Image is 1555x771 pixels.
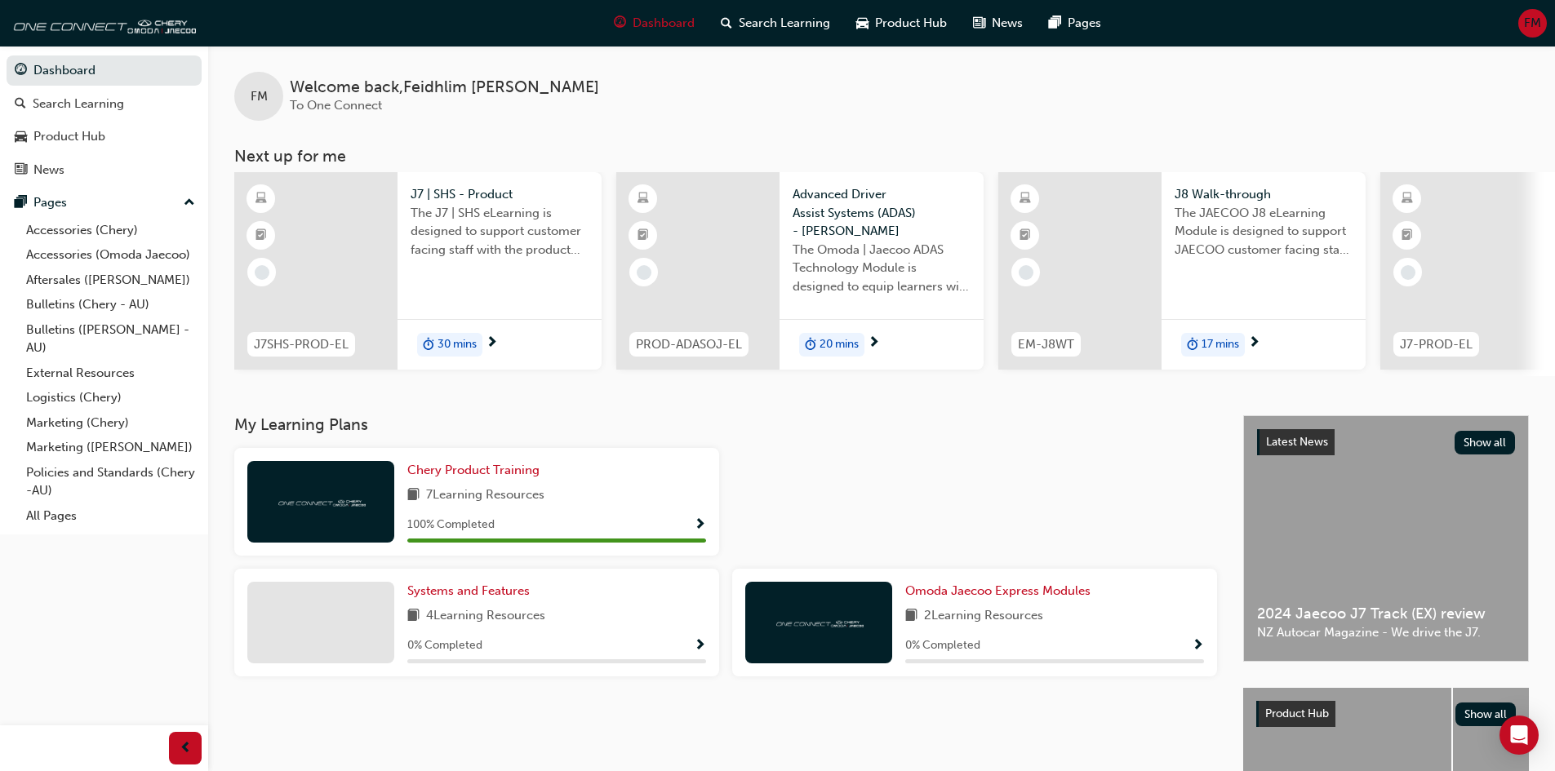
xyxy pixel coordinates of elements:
[255,265,269,280] span: learningRecordVerb_NONE-icon
[1518,9,1547,38] button: FM
[1257,623,1515,642] span: NZ Autocar Magazine - We drive the J7.
[184,193,195,214] span: up-icon
[15,97,26,112] span: search-icon
[793,185,971,241] span: Advanced Driver Assist Systems (ADAS) - [PERSON_NAME]
[290,78,599,97] span: Welcome back , Feidhlim [PERSON_NAME]
[1499,716,1539,755] div: Open Intercom Messenger
[486,336,498,351] span: next-icon
[1455,702,1517,726] button: Show all
[411,204,589,259] span: The J7 | SHS eLearning is designed to support customer facing staff with the product and sales in...
[960,7,1036,40] a: news-iconNews
[426,485,544,506] span: 7 Learning Resources
[15,163,27,178] span: news-icon
[1020,225,1031,246] span: booktick-icon
[20,268,202,293] a: Aftersales ([PERSON_NAME])
[33,95,124,113] div: Search Learning
[255,225,267,246] span: booktick-icon
[1257,429,1515,455] a: Latest NewsShow all
[1068,14,1101,33] span: Pages
[7,188,202,218] button: Pages
[793,241,971,296] span: The Omoda | Jaecoo ADAS Technology Module is designed to equip learners with essential knowledge ...
[234,415,1217,434] h3: My Learning Plans
[15,196,27,210] span: pages-icon
[33,127,105,146] div: Product Hub
[805,335,816,356] span: duration-icon
[1265,707,1329,720] span: Product Hub
[208,147,1555,166] h3: Next up for me
[694,515,706,535] button: Show Progress
[407,606,420,627] span: book-icon
[1257,605,1515,623] span: 2024 Jaecoo J7 Track (EX) review
[234,172,602,370] a: J7SHS-PROD-ELJ7 | SHS - ProductThe J7 | SHS eLearning is designed to support customer facing staf...
[20,385,202,410] a: Logistics (Chery)
[290,98,382,113] span: To One Connect
[407,516,495,534] span: 100 % Completed
[7,155,202,185] a: News
[1192,636,1204,656] button: Show Progress
[1175,185,1353,204] span: J8 Walk-through
[255,188,267,210] span: learningResourceType_ELEARNING-icon
[1402,225,1413,246] span: booktick-icon
[616,172,984,370] a: PROD-ADASOJ-ELAdvanced Driver Assist Systems (ADAS) - [PERSON_NAME]The Omoda | Jaecoo ADAS Techno...
[774,614,864,630] img: oneconnect
[1036,7,1114,40] a: pages-iconPages
[638,188,649,210] span: learningResourceType_ELEARNING-icon
[973,13,985,33] span: news-icon
[7,89,202,119] a: Search Learning
[1400,335,1473,354] span: J7-PROD-EL
[411,185,589,204] span: J7 | SHS - Product
[1020,188,1031,210] span: learningResourceType_ELEARNING-icon
[20,361,202,386] a: External Resources
[1202,335,1239,354] span: 17 mins
[1455,431,1516,454] button: Show all
[905,636,980,655] span: 0 % Completed
[905,582,1097,600] a: Omoda Jaecoo Express Modules
[7,122,202,152] a: Product Hub
[1049,13,1061,33] span: pages-icon
[1018,335,1074,354] span: EM-J8WT
[20,503,202,529] a: All Pages
[875,14,947,33] span: Product Hub
[407,461,546,480] a: Chery Product Training
[992,14,1023,33] span: News
[251,87,268,106] span: FM
[637,265,651,280] span: learningRecordVerb_NONE-icon
[20,410,202,436] a: Marketing (Chery)
[407,485,420,506] span: book-icon
[407,463,540,477] span: Chery Product Training
[924,606,1043,627] span: 2 Learning Resources
[1401,265,1415,280] span: learningRecordVerb_NONE-icon
[1243,415,1529,662] a: Latest NewsShow all2024 Jaecoo J7 Track (EX) reviewNZ Autocar Magazine - We drive the J7.
[20,292,202,317] a: Bulletins (Chery - AU)
[721,13,732,33] span: search-icon
[180,738,192,759] span: prev-icon
[739,14,830,33] span: Search Learning
[1524,14,1541,33] span: FM
[20,317,202,361] a: Bulletins ([PERSON_NAME] - AU)
[1248,336,1260,351] span: next-icon
[1192,639,1204,654] span: Show Progress
[856,13,869,33] span: car-icon
[708,7,843,40] a: search-iconSearch Learning
[33,161,64,179] div: News
[636,335,742,354] span: PROD-ADASOJ-EL
[8,7,196,39] img: oneconnect
[694,518,706,533] span: Show Progress
[7,55,202,86] a: Dashboard
[276,494,366,509] img: oneconnect
[20,218,202,243] a: Accessories (Chery)
[15,64,27,78] span: guage-icon
[1175,204,1353,259] span: The JAECOO J8 eLearning Module is designed to support JAECOO customer facing staff with the produ...
[438,335,477,354] span: 30 mins
[1266,435,1328,449] span: Latest News
[1402,188,1413,210] span: learningResourceType_ELEARNING-icon
[905,583,1091,598] span: Omoda Jaecoo Express Modules
[1019,265,1033,280] span: learningRecordVerb_NONE-icon
[254,335,349,354] span: J7SHS-PROD-EL
[423,335,434,356] span: duration-icon
[1256,701,1516,727] a: Product HubShow all
[601,7,708,40] a: guage-iconDashboard
[407,583,530,598] span: Systems and Features
[638,225,649,246] span: booktick-icon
